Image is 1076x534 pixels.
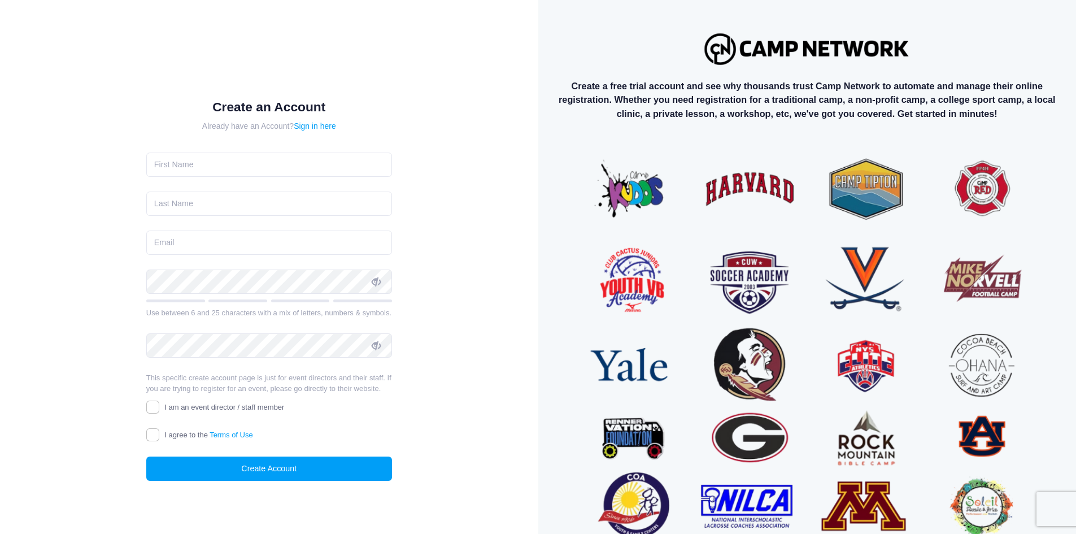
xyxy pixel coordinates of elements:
[146,428,159,441] input: I agree to theTerms of Use
[294,121,336,131] a: Sign in here
[146,401,159,414] input: I am an event director / staff member
[146,457,392,481] button: Create Account
[146,99,392,115] h1: Create an Account
[699,28,915,70] img: Logo
[146,120,392,132] div: Already have an Account?
[164,431,252,439] span: I agree to the
[146,153,392,177] input: First Name
[210,431,253,439] a: Terms of Use
[146,192,392,216] input: Last Name
[146,372,392,394] p: This specific create account page is just for event directors and their staff. If you are trying ...
[164,403,284,411] span: I am an event director / staff member
[146,307,392,319] div: Use between 6 and 25 characters with a mix of letters, numbers & symbols.
[547,79,1067,120] p: Create a free trial account and see why thousands trust Camp Network to automate and manage their...
[146,231,392,255] input: Email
